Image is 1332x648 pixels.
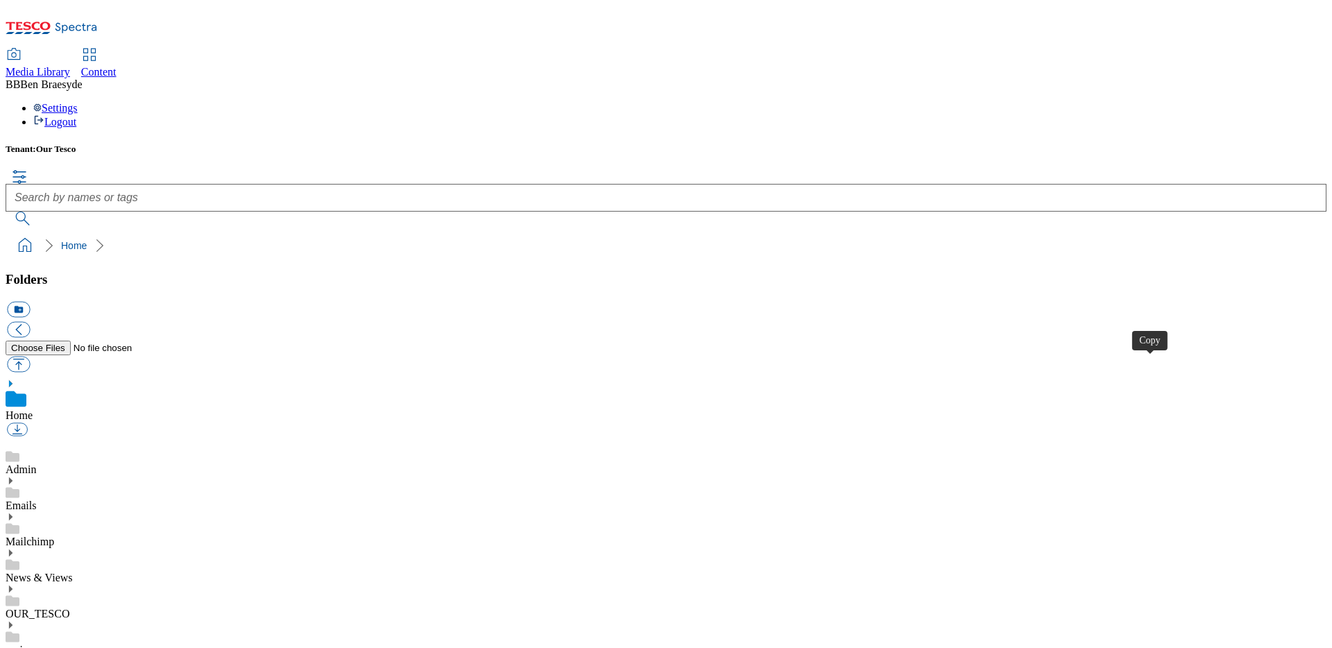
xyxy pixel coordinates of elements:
a: Media Library [6,49,70,78]
a: Admin [6,463,36,475]
a: Mailchimp [6,536,54,547]
span: Our Tesco [36,144,76,154]
input: Search by names or tags [6,184,1326,212]
span: BB [6,78,20,90]
a: OUR_TESCO [6,608,69,620]
a: Logout [33,116,76,128]
nav: breadcrumb [6,232,1326,259]
a: Settings [33,102,78,114]
a: News & Views [6,572,73,583]
a: Emails [6,500,36,511]
a: Home [6,409,33,421]
a: home [14,235,36,257]
a: Content [81,49,117,78]
a: Home [61,240,87,251]
h5: Tenant: [6,144,1326,155]
span: Ben Braesyde [20,78,82,90]
h3: Folders [6,272,1326,287]
span: Content [81,66,117,78]
span: Media Library [6,66,70,78]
